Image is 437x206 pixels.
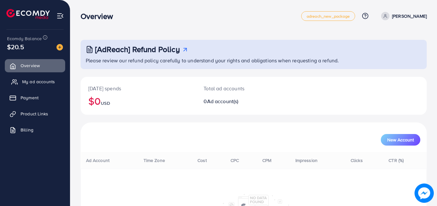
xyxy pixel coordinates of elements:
h2: $0 [88,95,188,107]
img: menu [57,12,64,20]
span: Product Links [21,111,48,117]
span: Billing [21,127,33,133]
span: My ad accounts [22,78,55,85]
a: Payment [5,91,65,104]
p: Total ad accounts [204,85,275,92]
a: adreach_new_package [301,11,355,21]
span: New Account [387,138,414,142]
span: Payment [21,94,39,101]
span: adreach_new_package [307,14,350,18]
a: My ad accounts [5,75,65,88]
img: image [57,44,63,50]
a: Product Links [5,107,65,120]
a: Overview [5,59,65,72]
span: Overview [21,62,40,69]
p: [DATE] spends [88,85,188,92]
h3: Overview [81,12,118,21]
h3: [AdReach] Refund Policy [95,45,180,54]
span: USD [101,100,110,106]
span: Ad account(s) [207,98,239,105]
span: Ecomdy Balance [7,35,42,42]
img: image [415,184,434,203]
a: [PERSON_NAME] [379,12,427,20]
h2: 0 [204,98,275,104]
p: [PERSON_NAME] [392,12,427,20]
a: Billing [5,123,65,136]
img: logo [6,9,50,19]
span: $20.5 [7,42,24,51]
button: New Account [381,134,420,146]
p: Please review our refund policy carefully to understand your rights and obligations when requesti... [86,57,423,64]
